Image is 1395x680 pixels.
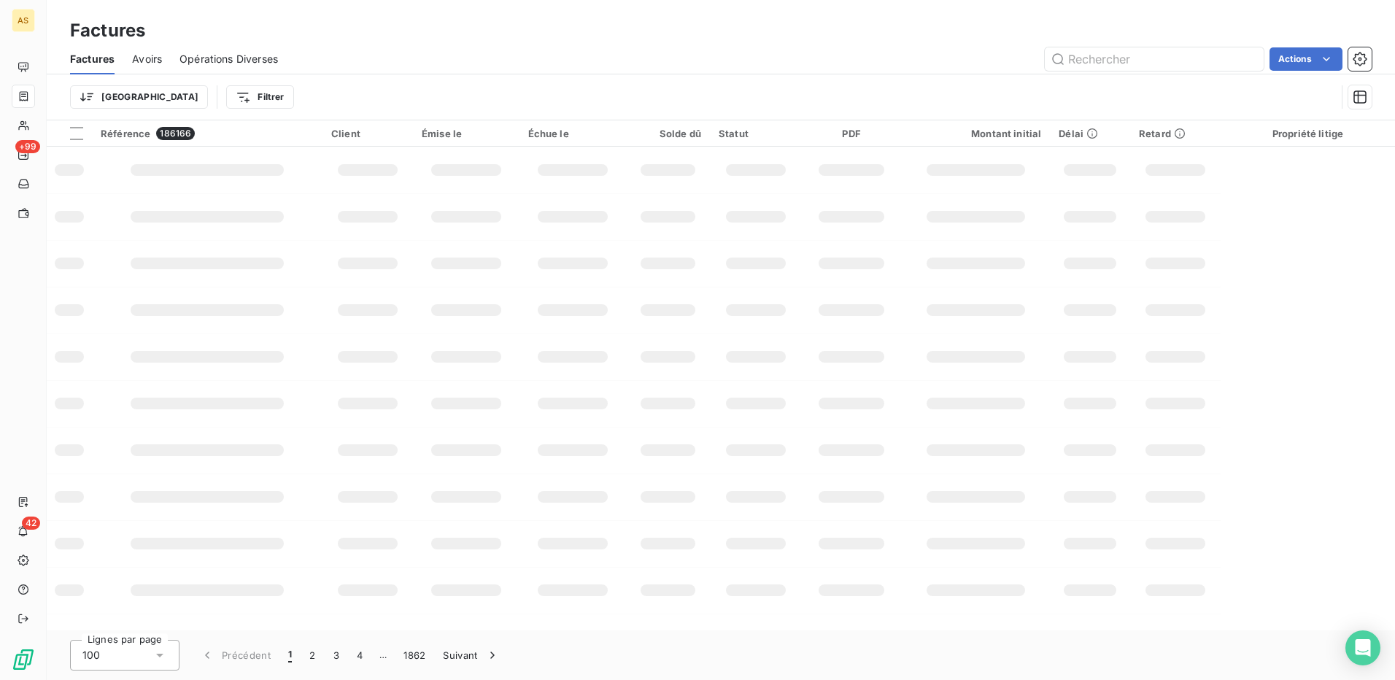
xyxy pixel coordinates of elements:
div: Émise le [422,128,511,139]
div: Montant initial [911,128,1041,139]
button: Précédent [191,640,279,671]
span: Factures [70,52,115,66]
div: Délai [1059,128,1121,139]
button: 3 [325,640,348,671]
button: 4 [348,640,371,671]
div: Statut [719,128,792,139]
div: Client [331,128,404,139]
span: +99 [15,140,40,153]
button: 2 [301,640,324,671]
span: Opérations Diverses [179,52,278,66]
button: 1862 [395,640,434,671]
button: 1 [279,640,301,671]
h3: Factures [70,18,145,44]
button: Filtrer [226,85,293,109]
span: Avoirs [132,52,162,66]
div: Propriété litige [1229,128,1386,139]
div: Retard [1139,128,1212,139]
span: Référence [101,128,150,139]
span: 186166 [156,127,195,140]
button: Suivant [434,640,508,671]
div: AS [12,9,35,32]
div: Solde dû [635,128,701,139]
span: 42 [22,517,40,530]
span: 1 [288,648,292,662]
button: [GEOGRAPHIC_DATA] [70,85,208,109]
input: Rechercher [1045,47,1264,71]
img: Logo LeanPay [12,648,35,671]
span: … [371,644,395,667]
div: Open Intercom Messenger [1345,630,1380,665]
button: Actions [1270,47,1342,71]
span: 100 [82,648,100,662]
div: PDF [810,128,892,139]
div: Échue le [528,128,618,139]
